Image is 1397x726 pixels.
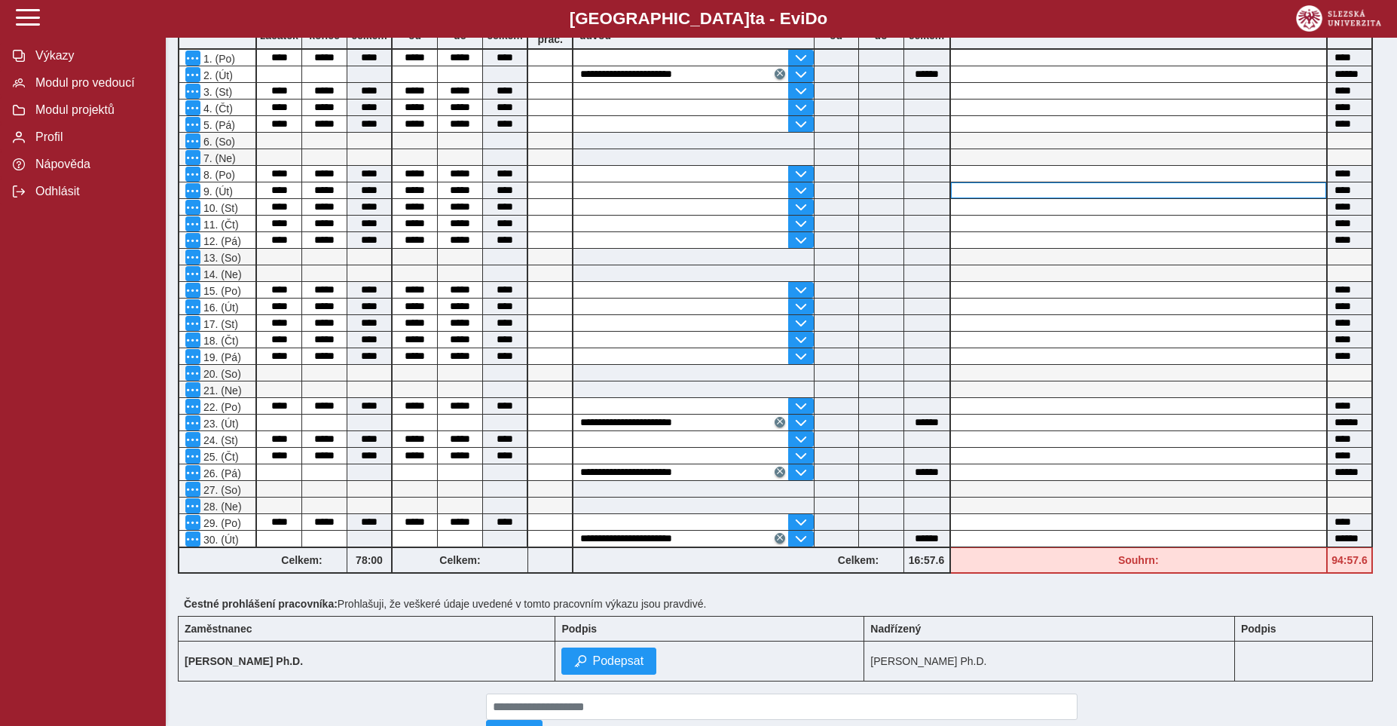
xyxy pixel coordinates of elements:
[185,233,200,248] button: Menu
[1118,554,1159,566] b: Souhrn:
[200,534,239,546] span: 30. (Út)
[185,150,200,165] button: Menu
[200,119,235,131] span: 5. (Pá)
[200,69,233,81] span: 2. (Út)
[178,592,1385,616] div: Prohlašuji, že veškeré údaje uvedené v tomto pracovním výkazu jsou pravdivé.
[200,86,232,98] span: 3. (St)
[870,623,921,635] b: Nadřízený
[200,268,242,280] span: 14. (Ne)
[185,51,200,66] button: Menu
[185,266,200,281] button: Menu
[185,432,200,447] button: Menu
[185,299,200,314] button: Menu
[185,183,200,198] button: Menu
[200,152,236,164] span: 7. (Ne)
[185,366,200,381] button: Menu
[1241,623,1276,635] b: Podpis
[1328,554,1371,566] b: 94:57.6
[1328,547,1373,574] div: Fond pracovní doby (93:16.8 h) a součet hodin (94:57.6 h) se neshodují!
[200,318,238,330] span: 17. (St)
[31,103,153,117] span: Modul projektů
[31,49,153,63] span: Výkazy
[561,623,597,635] b: Podpis
[561,648,656,675] button: Podepsat
[200,451,239,463] span: 25. (Čt)
[200,401,241,413] span: 22. (Po)
[200,103,233,115] span: 4. (Čt)
[1296,5,1381,32] img: logo_web_su.png
[185,283,200,298] button: Menu
[185,623,252,635] b: Zaměstnanec
[200,434,238,446] span: 24. (St)
[750,9,755,28] span: t
[200,484,241,496] span: 27. (So)
[185,465,200,480] button: Menu
[185,449,200,464] button: Menu
[200,368,241,380] span: 20. (So)
[200,235,241,247] span: 12. (Pá)
[185,133,200,149] button: Menu
[904,554,949,566] b: 16:57.6
[814,554,903,566] b: Celkem:
[200,517,241,529] span: 29. (Po)
[200,418,239,430] span: 23. (Út)
[200,185,233,198] span: 9. (Út)
[951,547,1328,574] div: Fond pracovní doby (93:16.8 h) a součet hodin (94:57.6 h) se neshodují!
[185,349,200,364] button: Menu
[200,219,239,231] span: 11. (Čt)
[185,655,303,667] b: [PERSON_NAME] Ph.D.
[185,515,200,530] button: Menu
[185,316,200,331] button: Menu
[185,100,200,115] button: Menu
[185,332,200,348] button: Menu
[185,84,200,99] button: Menu
[200,169,235,181] span: 8. (Po)
[31,185,153,198] span: Odhlásit
[45,9,1352,29] b: [GEOGRAPHIC_DATA] a - Evi
[185,415,200,430] button: Menu
[185,216,200,231] button: Menu
[31,130,153,144] span: Profil
[185,117,200,132] button: Menu
[200,384,242,397] span: 21. (Ne)
[200,252,241,264] span: 13. (So)
[592,654,643,668] span: Podepsat
[818,9,828,28] span: o
[805,9,817,28] span: D
[185,382,200,397] button: Menu
[185,399,200,414] button: Menu
[31,76,153,90] span: Modul pro vedoucí
[200,202,238,214] span: 10. (St)
[200,53,235,65] span: 1. (Po)
[185,250,200,265] button: Menu
[185,67,200,82] button: Menu
[257,554,347,566] b: Celkem:
[200,285,241,297] span: 15. (Po)
[200,136,235,148] span: 6. (So)
[393,554,527,566] b: Celkem:
[200,501,242,513] span: 28. (Ne)
[185,200,200,215] button: Menu
[864,642,1235,682] td: [PERSON_NAME] Ph.D.
[347,554,391,566] b: 78:00
[200,302,239,314] span: 16. (Út)
[200,467,241,479] span: 26. (Pá)
[31,158,153,171] span: Nápověda
[200,335,239,347] span: 18. (Čt)
[185,167,200,182] button: Menu
[185,482,200,497] button: Menu
[184,598,338,610] b: Čestné prohlášení pracovníka:
[185,531,200,547] button: Menu
[185,498,200,513] button: Menu
[200,351,241,363] span: 19. (Pá)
